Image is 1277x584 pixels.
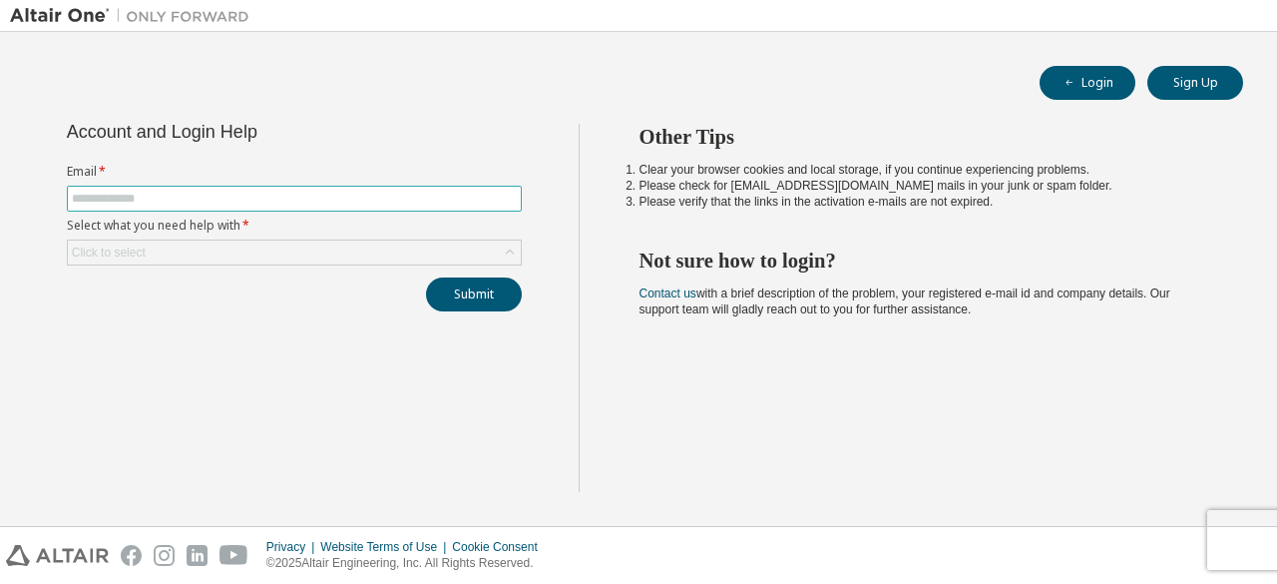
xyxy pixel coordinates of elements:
label: Select what you need help with [67,218,522,234]
li: Please verify that the links in the activation e-mails are not expired. [639,194,1208,210]
button: Submit [426,278,522,311]
div: Cookie Consent [452,539,549,555]
div: Click to select [72,245,146,261]
h2: Other Tips [639,124,1208,150]
label: Email [67,164,522,180]
img: instagram.svg [154,545,175,566]
img: facebook.svg [121,545,142,566]
span: with a brief description of the problem, your registered e-mail id and company details. Our suppo... [639,287,1170,316]
a: Contact us [639,287,696,300]
img: youtube.svg [219,545,248,566]
div: Account and Login Help [67,124,431,140]
img: Altair One [10,6,259,26]
div: Website Terms of Use [320,539,452,555]
li: Please check for [EMAIL_ADDRESS][DOMAIN_NAME] mails in your junk or spam folder. [639,178,1208,194]
img: linkedin.svg [187,545,208,566]
div: Click to select [68,241,521,265]
h2: Not sure how to login? [639,248,1208,274]
p: © 2025 Altair Engineering, Inc. All Rights Reserved. [266,555,550,572]
li: Clear your browser cookies and local storage, if you continue experiencing problems. [639,162,1208,178]
div: Privacy [266,539,320,555]
button: Sign Up [1147,66,1243,100]
button: Login [1040,66,1135,100]
img: altair_logo.svg [6,545,109,566]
